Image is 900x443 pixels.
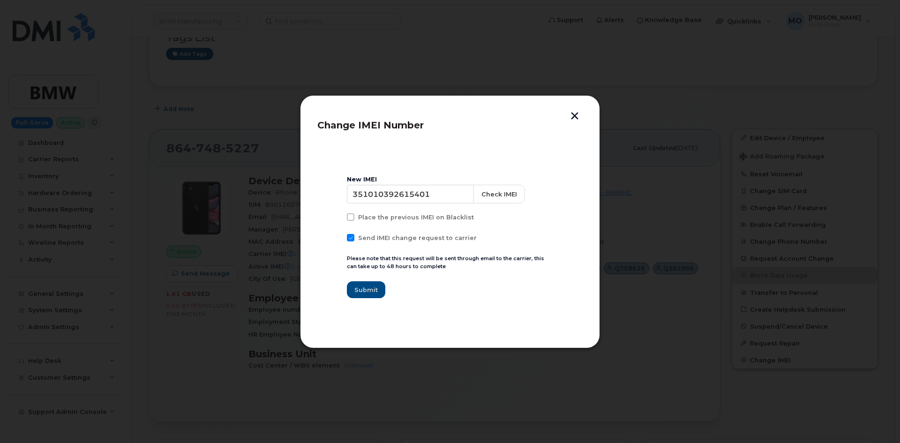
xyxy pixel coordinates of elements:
[347,176,553,183] div: New IMEI
[354,285,378,294] span: Submit
[473,185,525,203] button: Check IMEI
[317,120,424,131] span: Change IMEI Number
[336,213,340,218] input: Place the previous IMEI on Blacklist
[358,214,474,221] span: Place the previous IMEI on Blacklist
[336,234,340,239] input: Send IMEI change request to carrier
[859,402,893,436] iframe: Messenger Launcher
[358,234,477,241] span: Send IMEI change request to carrier
[347,255,544,270] small: Please note that this request will be sent through email to the carrier, this can take up to 48 h...
[347,281,385,298] button: Submit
